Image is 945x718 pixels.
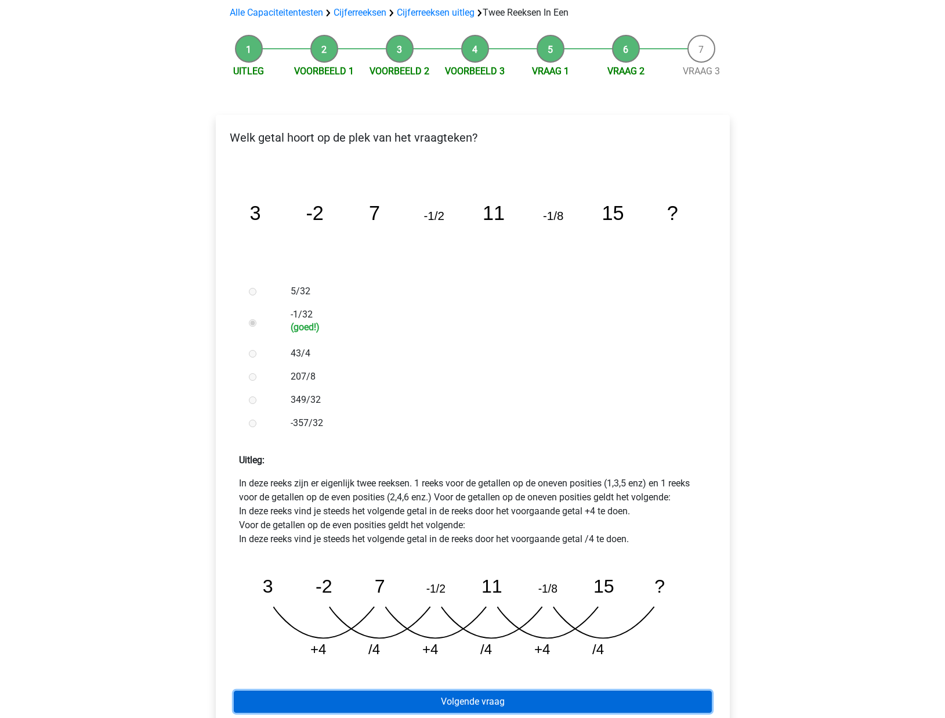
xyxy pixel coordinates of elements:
[230,7,323,18] a: Alle Capaciteitentesten
[234,691,712,713] a: Volgende vraag
[594,576,615,597] tspan: 15
[607,66,645,77] a: Vraag 2
[306,202,323,224] tspan: -2
[310,641,327,657] tspan: +4
[543,209,563,222] tspan: -1/8
[368,202,379,224] tspan: 7
[291,370,692,384] label: 207/8
[262,576,273,597] tspan: 3
[334,7,386,18] a: Cijferreeksen
[291,393,692,407] label: 349/32
[225,129,720,146] p: Welk getal hoort op de plek van het vraagteken?
[225,6,720,20] div: Twee Reeksen In Een
[538,582,557,595] tspan: -1/8
[239,454,265,466] strong: Uitleg:
[482,202,504,224] tspan: 11
[291,308,692,333] label: -1/32
[291,284,692,298] label: 5/32
[291,322,692,333] h6: (goed!)
[593,641,604,657] tspan: /4
[249,202,260,224] tspan: 3
[602,202,624,224] tspan: 15
[481,576,502,597] tspan: 11
[239,477,707,546] p: In deze reeks zijn er eigenlijk twee reeksen. 1 reeks voor de getallen op de oneven posities (1,3...
[291,416,692,430] label: -357/32
[667,202,678,224] tspan: ?
[423,209,444,222] tspan: -1/2
[397,7,475,18] a: Cijferreeksen uitleg
[656,576,666,597] tspan: ?
[426,582,446,595] tspan: -1/2
[481,641,493,657] tspan: /4
[233,66,264,77] a: Uitleg
[422,641,439,657] tspan: +4
[370,66,429,77] a: Voorbeeld 2
[532,66,569,77] a: Vraag 1
[294,66,354,77] a: Voorbeeld 1
[316,576,332,597] tspan: -2
[291,347,692,360] label: 43/4
[683,66,720,77] a: Vraag 3
[445,66,505,77] a: Voorbeeld 3
[535,641,551,657] tspan: +4
[368,641,380,657] tspan: /4
[375,576,385,597] tspan: 7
